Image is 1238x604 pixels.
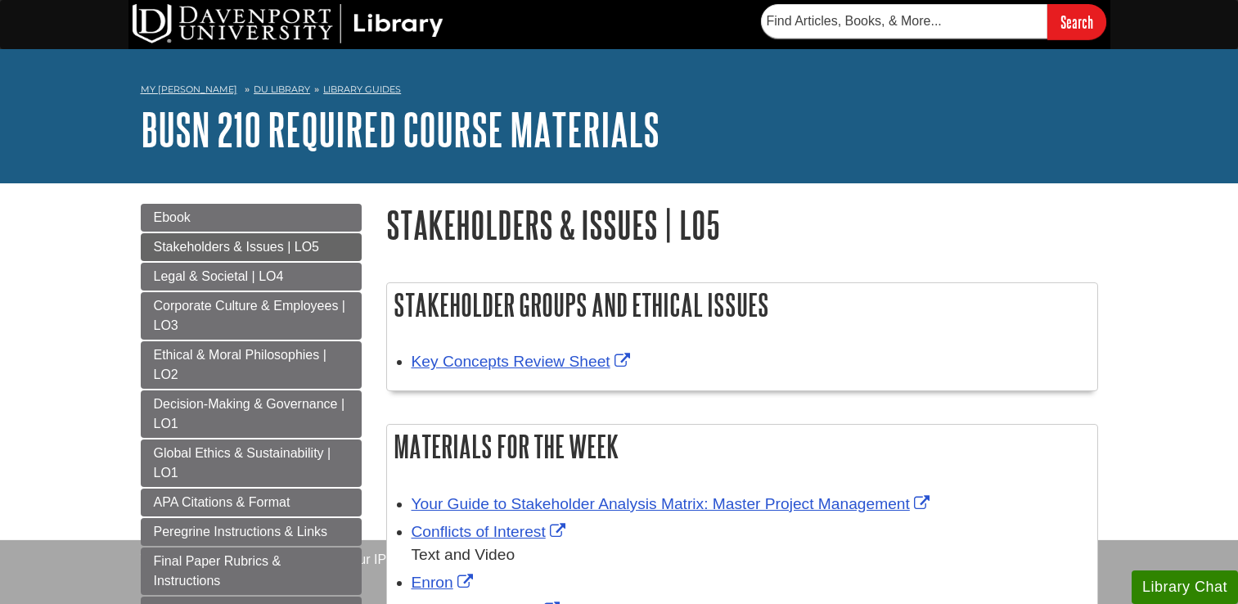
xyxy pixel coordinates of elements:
[154,240,319,254] span: Stakeholders & Issues | LO5
[141,341,362,389] a: Ethical & Moral Philosophies | LO2
[141,489,362,516] a: APA Citations & Format
[761,4,1106,39] form: Searches DU Library's articles, books, and more
[133,4,443,43] img: DU Library
[154,397,345,430] span: Decision-Making & Governance | LO1
[254,83,310,95] a: DU Library
[141,439,362,487] a: Global Ethics & Sustainability | LO1
[141,263,362,291] a: Legal & Societal | LO4
[141,79,1098,105] nav: breadcrumb
[412,353,634,370] a: Link opens in new window
[154,210,191,224] span: Ebook
[761,4,1047,38] input: Find Articles, Books, & More...
[141,292,362,340] a: Corporate Culture & Employees | LO3
[1047,4,1106,39] input: Search
[154,446,331,480] span: Global Ethics & Sustainability | LO1
[141,233,362,261] a: Stakeholders & Issues | LO5
[387,425,1097,468] h2: Materials for the Week
[412,523,569,540] a: Link opens in new window
[323,83,401,95] a: Library Guides
[141,104,660,155] a: BUSN 210 Required Course Materials
[141,548,362,595] a: Final Paper Rubrics & Instructions
[412,495,934,512] a: Link opens in new window
[141,390,362,438] a: Decision-Making & Governance | LO1
[141,518,362,546] a: Peregrine Instructions & Links
[412,574,477,591] a: Link opens in new window
[386,204,1098,246] h1: Stakeholders & Issues | LO5
[1132,570,1238,604] button: Library Chat
[141,83,237,97] a: My [PERSON_NAME]
[412,543,1089,567] div: Text and Video
[141,204,362,232] a: Ebook
[154,525,328,539] span: Peregrine Instructions & Links
[154,299,345,332] span: Corporate Culture & Employees | LO3
[154,554,281,588] span: Final Paper Rubrics & Instructions
[154,348,326,381] span: Ethical & Moral Philosophies | LO2
[154,495,290,509] span: APA Citations & Format
[387,283,1097,327] h2: Stakeholder Groups and Ethical Issues
[154,269,284,283] span: Legal & Societal | LO4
